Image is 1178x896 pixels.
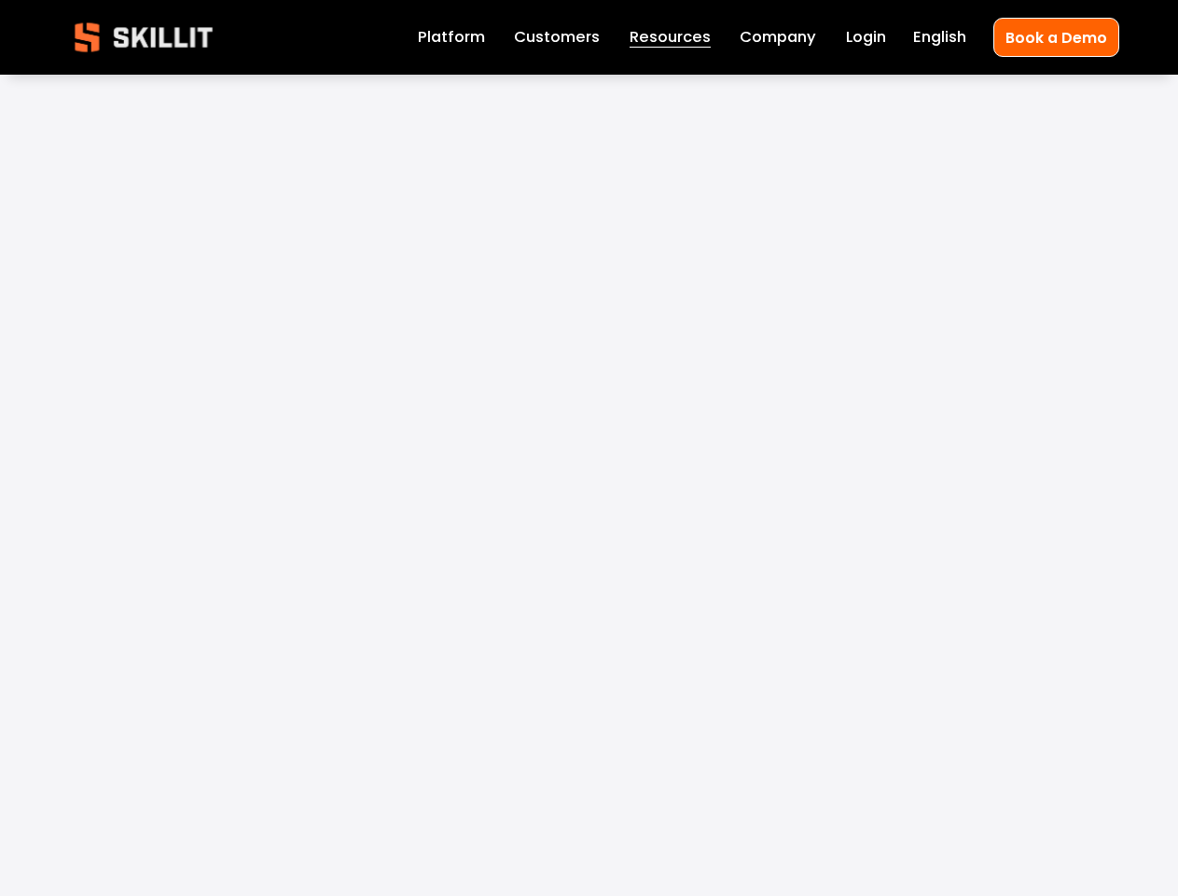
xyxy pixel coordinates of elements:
[514,24,600,50] a: Customers
[913,24,966,50] div: language picker
[418,24,485,50] a: Platform
[740,24,816,50] a: Company
[59,9,229,65] img: Skillit
[630,26,711,49] span: Resources
[913,26,966,49] span: English
[993,18,1119,56] a: Book a Demo
[846,24,886,50] a: Login
[630,24,711,50] a: folder dropdown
